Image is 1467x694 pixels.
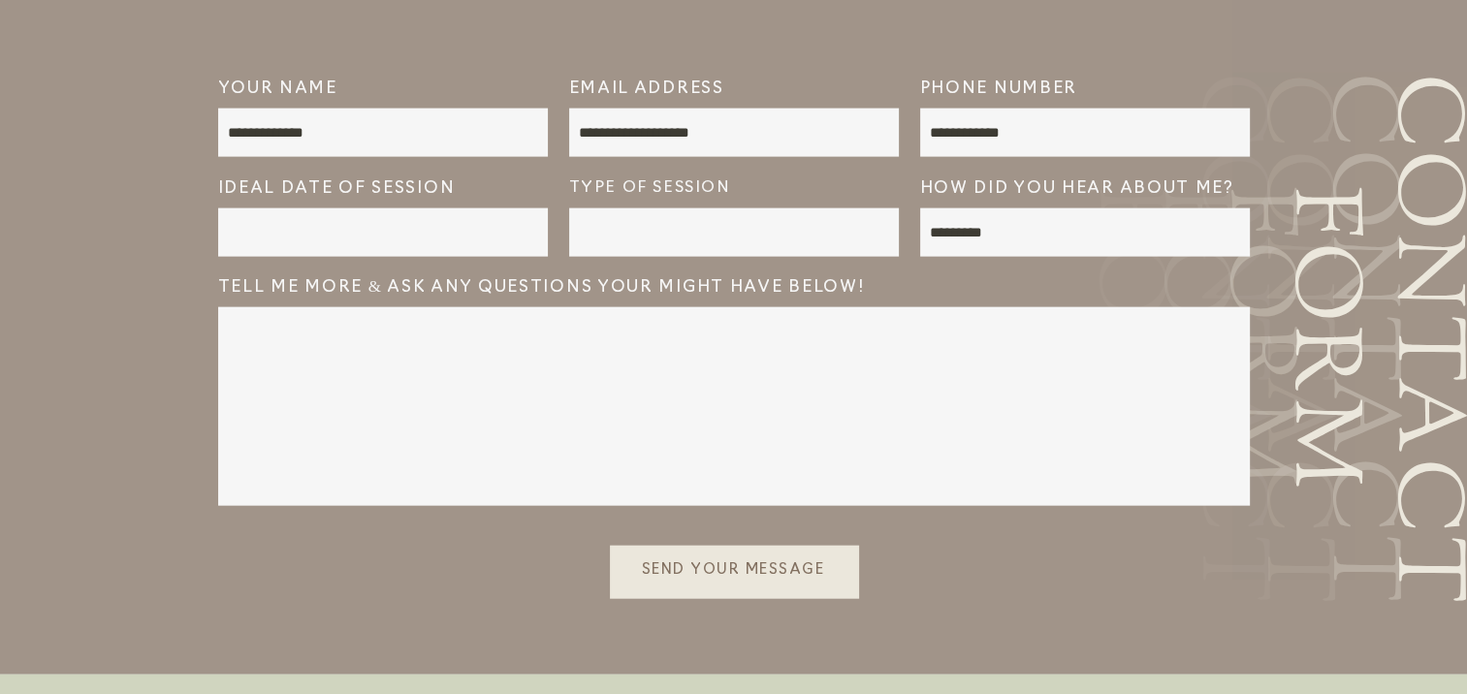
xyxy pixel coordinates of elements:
p: how did you hear about me? [920,176,1250,205]
p: PHONE NUMBER [920,77,1250,106]
p: Ideal Date of Session [218,176,548,205]
p: Type of session [569,176,899,205]
p: Tell Me More & ask any questions your might have below! [218,275,899,304]
p: EMAIL ADDRESS [569,77,899,106]
p: Your Name [218,77,548,106]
